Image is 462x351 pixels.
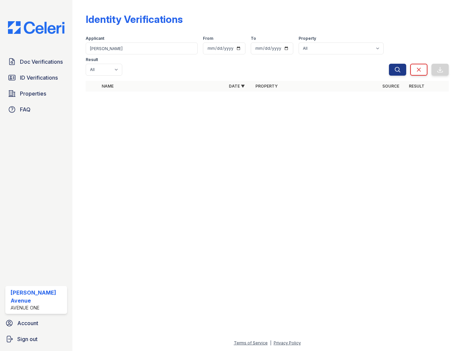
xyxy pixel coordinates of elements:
label: From [203,36,213,41]
span: FAQ [20,105,31,113]
a: Property [255,84,278,89]
a: Source [382,84,399,89]
a: Sign out [3,332,70,346]
label: To [251,36,256,41]
div: Avenue One [11,305,64,311]
a: Account [3,316,70,330]
a: FAQ [5,103,67,116]
span: Sign out [17,335,38,343]
a: Terms of Service [234,340,268,345]
span: Properties [20,90,46,98]
label: Applicant [86,36,104,41]
input: Search by name or phone number [86,42,198,54]
span: Account [17,319,38,327]
img: CE_Logo_Blue-a8612792a0a2168367f1c8372b55b34899dd931a85d93a1a3d3e32e68fde9ad4.png [3,21,70,34]
a: Properties [5,87,67,100]
a: Doc Verifications [5,55,67,68]
div: | [270,340,271,345]
label: Property [299,36,316,41]
div: Identity Verifications [86,13,183,25]
label: Result [86,57,98,62]
a: ID Verifications [5,71,67,84]
div: [PERSON_NAME] Avenue [11,289,64,305]
span: ID Verifications [20,74,58,82]
a: Date ▼ [229,84,245,89]
a: Privacy Policy [274,340,301,345]
a: Name [102,84,114,89]
span: Doc Verifications [20,58,63,66]
a: Result [409,84,424,89]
